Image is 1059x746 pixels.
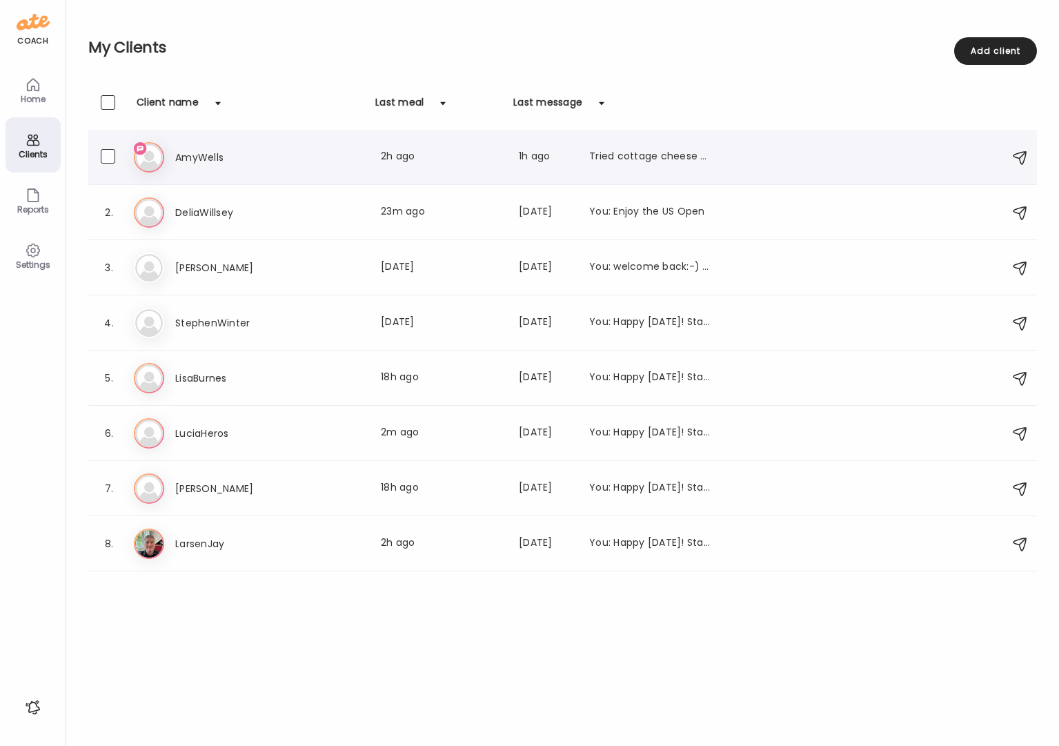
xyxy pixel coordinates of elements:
[175,370,297,386] h3: LisaBurnes
[175,259,297,276] h3: [PERSON_NAME]
[175,315,297,331] h3: StephenWinter
[175,204,297,221] h3: DeliaWillsey
[519,480,573,497] div: [DATE]
[589,315,711,331] div: You: Happy [DATE]! Stay on path this weekend with movement, hydration and think about the 80/20 r...
[17,35,48,47] div: coach
[589,370,711,386] div: You: Happy [DATE]! Stay on path this weekend with movement, hydration and think about the 80/20 r...
[589,425,711,442] div: You: Happy [DATE]! Stay on path this weekend with movement, hydration and think about the 80/20 r...
[8,150,58,159] div: Clients
[175,536,297,552] h3: LarsenJay
[589,259,711,276] div: You: welcome back:-) I think it would be a great idea to revisit and maybe update your goals for ...
[519,315,573,331] div: [DATE]
[954,37,1037,65] div: Add client
[175,480,297,497] h3: [PERSON_NAME]
[519,370,573,386] div: [DATE]
[519,204,573,221] div: [DATE]
[101,536,117,552] div: 8.
[8,260,58,269] div: Settings
[375,95,424,117] div: Last meal
[519,425,573,442] div: [DATE]
[101,425,117,442] div: 6.
[519,259,573,276] div: [DATE]
[519,149,573,166] div: 1h ago
[589,536,711,552] div: You: Happy [DATE]! Stay on path this weekend with movement, hydration and think about the 80/20 r...
[175,149,297,166] h3: AmyWells
[101,204,117,221] div: 2.
[381,480,502,497] div: 18h ago
[137,95,199,117] div: Client name
[101,315,117,331] div: 4.
[101,259,117,276] div: 3.
[101,480,117,497] div: 7.
[513,95,582,117] div: Last message
[381,259,502,276] div: [DATE]
[381,536,502,552] div: 2h ago
[381,315,502,331] div: [DATE]
[8,95,58,104] div: Home
[381,204,502,221] div: 23m ago
[8,205,58,214] div: Reports
[175,425,297,442] h3: LuciaHeros
[381,370,502,386] div: 18h ago
[101,370,117,386] div: 5.
[381,149,502,166] div: 2h ago
[88,37,1037,58] h2: My Clients
[589,149,711,166] div: Tried cottage cheese 🤢 ended up adding a lot of berries. Would lactose free Fage yogurt work- 17g...
[381,425,502,442] div: 2m ago
[519,536,573,552] div: [DATE]
[589,204,711,221] div: You: Enjoy the US Open
[589,480,711,497] div: You: Happy [DATE]! Stay on path this weekend with movement, hydration and think about the 80/20 r...
[17,11,50,33] img: ate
